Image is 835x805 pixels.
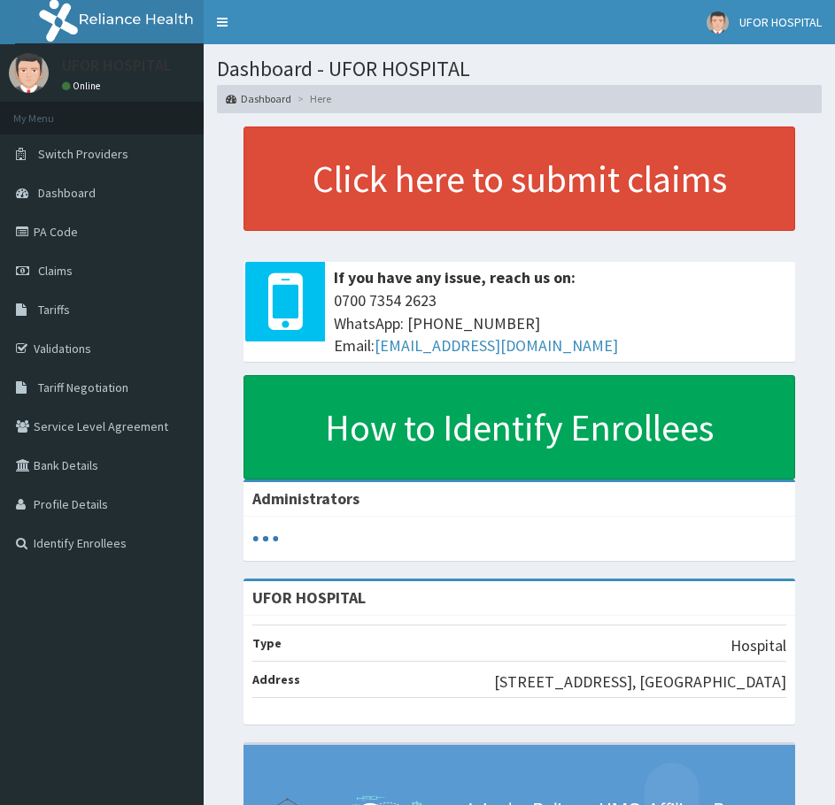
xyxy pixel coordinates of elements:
b: Administrators [252,488,360,509]
img: User Image [9,53,49,93]
span: Claims [38,263,73,279]
svg: audio-loading [252,525,279,552]
b: Address [252,671,300,687]
p: UFOR HOSPITAL [62,57,172,73]
p: Hospital [731,634,786,657]
h1: Dashboard - UFOR HOSPITAL [217,57,822,80]
b: If you have any issue, reach us on: [334,267,576,287]
span: Dashboard [38,185,96,201]
span: Switch Providers [38,146,128,162]
span: Tariff Negotiation [38,379,128,395]
a: Click here to submit claims [244,126,795,231]
strong: UFOR HOSPITAL [252,587,366,608]
a: Online [62,80,104,92]
p: [STREET_ADDRESS], [GEOGRAPHIC_DATA] [494,671,786,694]
li: Here [293,91,331,106]
a: How to Identify Enrollees [244,375,795,479]
span: Tariffs [38,302,70,318]
span: 0700 7354 2623 WhatsApp: [PHONE_NUMBER] Email: [334,289,786,357]
span: UFOR HOSPITAL [739,14,822,30]
b: Type [252,635,282,651]
img: User Image [707,11,729,34]
a: [EMAIL_ADDRESS][DOMAIN_NAME] [375,335,618,356]
a: Dashboard [226,91,291,106]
